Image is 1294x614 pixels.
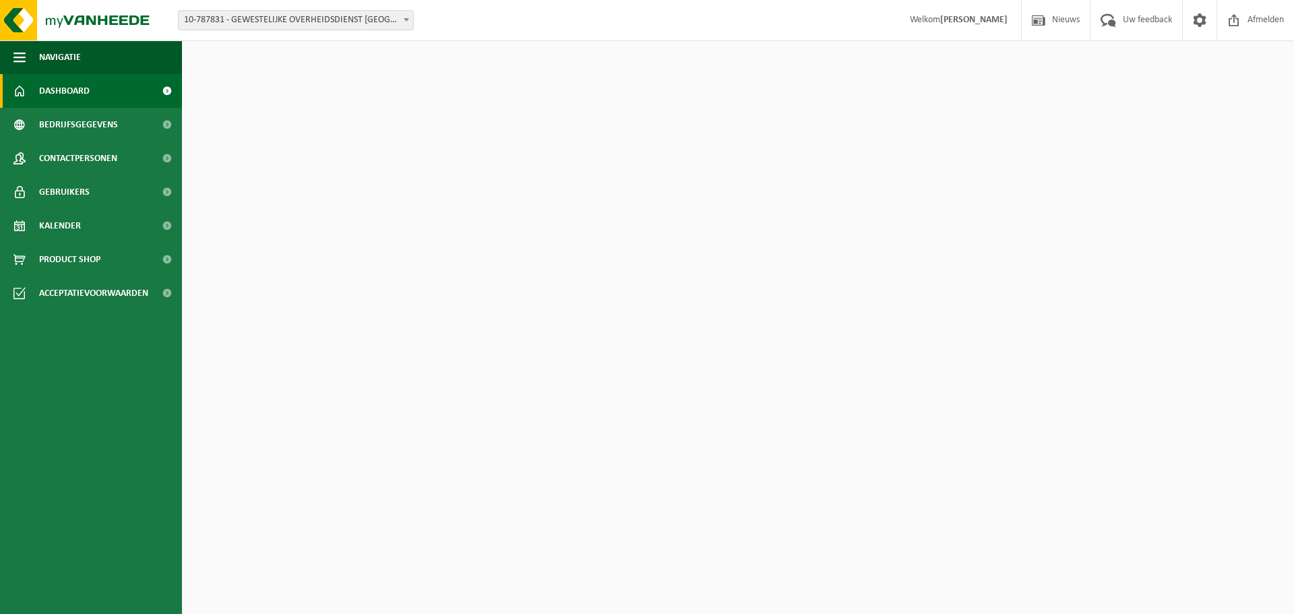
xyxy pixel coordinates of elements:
[39,40,81,74] span: Navigatie
[39,108,118,142] span: Bedrijfsgegevens
[179,11,413,30] span: 10-787831 - GEWESTELIJKE OVERHEIDSDIENST BRUSSEL (BRUCEFO) - ANDERLECHT
[39,142,117,175] span: Contactpersonen
[39,175,90,209] span: Gebruikers
[39,74,90,108] span: Dashboard
[39,276,148,310] span: Acceptatievoorwaarden
[39,209,81,243] span: Kalender
[39,243,100,276] span: Product Shop
[940,15,1008,25] strong: [PERSON_NAME]
[178,10,414,30] span: 10-787831 - GEWESTELIJKE OVERHEIDSDIENST BRUSSEL (BRUCEFO) - ANDERLECHT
